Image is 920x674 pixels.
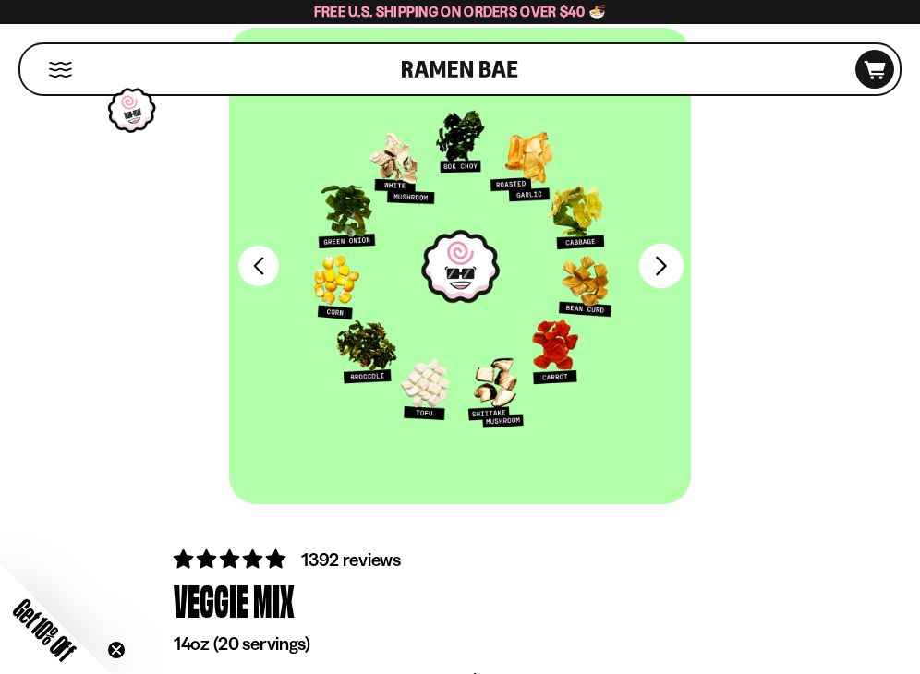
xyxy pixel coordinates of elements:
[253,573,295,628] div: Mix
[639,244,684,288] button: Next
[174,548,289,571] span: 4.76 stars
[174,573,248,628] div: Veggie
[238,246,279,286] button: Previous
[8,594,80,666] span: Get 10% Off
[174,632,746,656] p: 14oz (20 servings)
[48,62,73,78] button: Mobile Menu Trigger
[107,641,126,659] button: Close teaser
[301,548,401,571] span: 1392 reviews
[314,3,607,20] span: Free U.S. Shipping on Orders over $40 🍜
